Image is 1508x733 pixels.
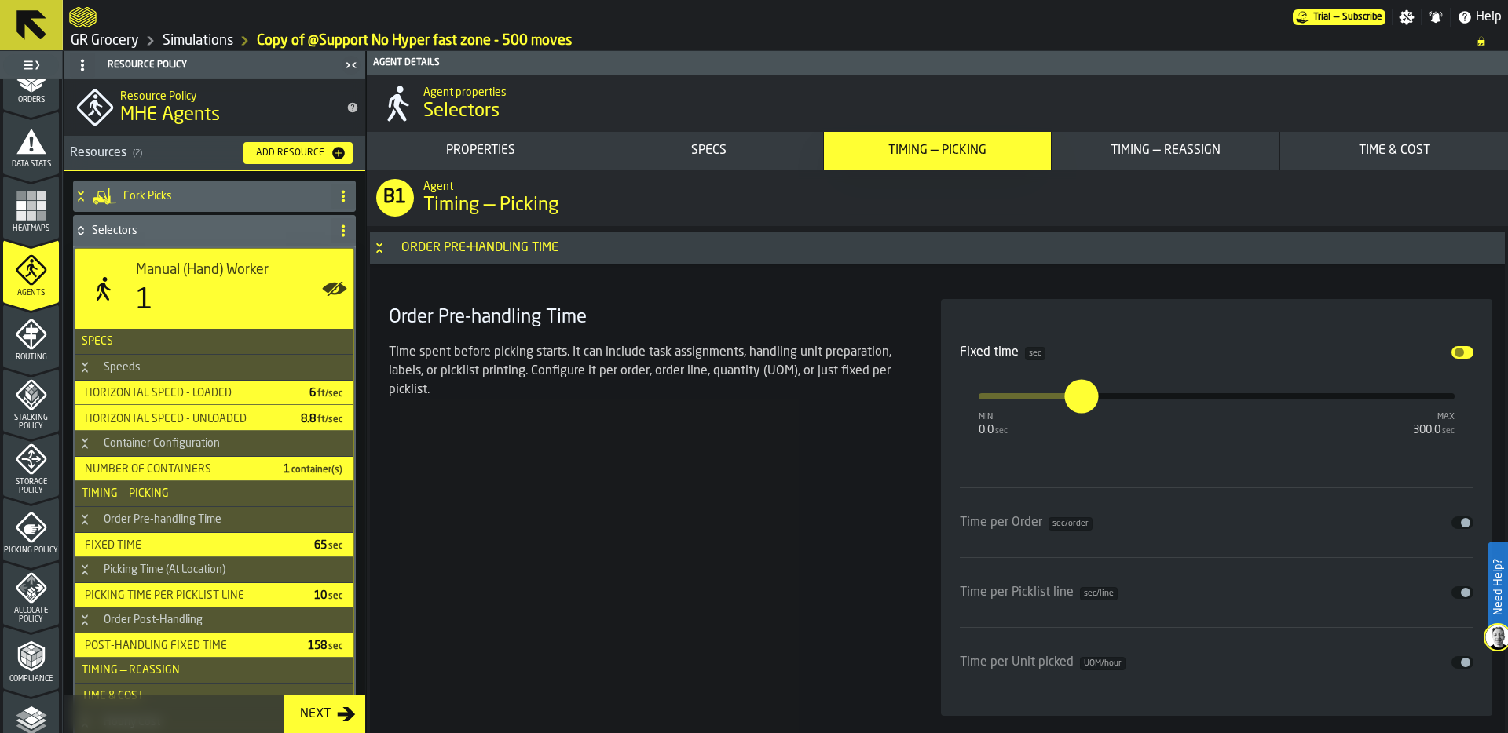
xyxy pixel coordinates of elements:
[1064,380,1098,414] label: react-aria9323795664-:rti:
[1058,141,1273,160] div: Timing — Reassign
[75,633,353,658] div: StatList-item-Post-Handling Fixed Time
[75,658,353,684] h3: title-section-Timing — Reassign
[3,414,59,431] span: Stacking Policy
[75,557,353,583] h3: title-section-Picking Time (At Location)
[370,242,389,254] button: Button-Order Pre-handling Time-open
[75,249,353,329] div: stat-Manual (Hand) Worker
[75,457,353,481] div: StatList-item-Number of Containers
[314,590,344,601] span: 10
[960,501,1474,545] div: input-slider-Time per Order
[389,343,903,399] div: Time spent before picking starts. It can include task assignments, handling unit preparation, lab...
[243,142,353,164] button: button-Add Resource
[309,388,344,399] span: 6
[120,103,220,128] span: MHE Agents
[1293,9,1385,25] div: Menu Subscription
[75,684,353,709] h3: title-section-Time & Cost
[75,664,180,676] span: Timing — Reassign
[367,170,1508,226] div: title-Timing — Picking
[340,56,362,75] label: button-toggle-Close me
[979,412,1008,422] div: min
[308,640,344,651] span: 158
[392,239,568,257] div: Order Pre-handling Time
[136,261,341,279] div: Title
[3,498,59,560] li: menu Picking Policy
[250,148,331,159] div: Add Resource
[3,111,59,174] li: menu Data Stats
[3,433,59,496] li: menu Storage Policy
[1080,657,1126,670] span: UOM/hour
[317,389,342,399] span: ft/sec
[75,329,353,355] h3: title-section-Specs
[3,224,59,233] span: Heatmaps
[75,690,144,702] span: Time & Cost
[960,583,1118,602] div: Time per Picklist line
[92,224,324,237] h4: Selectors
[3,240,59,303] li: menu Agents
[79,539,302,552] div: Fixed time
[367,132,595,170] button: button-Properties
[75,381,353,405] div: StatList-item-Horizontal Speed - Loaded
[595,132,823,170] button: button-Specs
[70,144,231,162] div: Resources
[328,642,342,651] span: sec
[71,32,139,49] a: link-to-/wh/i/e451d98b-95f6-4604-91ff-c80219f9c36d
[830,141,1045,160] div: Timing — Picking
[123,190,324,202] h4: Fork Picks
[79,589,302,602] div: Picking Time per Picklist line
[1334,12,1339,23] span: —
[75,533,353,557] div: StatList-item-Fixed time
[94,563,235,576] div: Picking Time (At Location)
[1052,132,1279,170] button: button-Timing — Reassign
[1413,424,1455,436] div: 300.0
[1489,543,1506,631] label: Need Help?
[376,179,414,217] div: B1
[75,431,353,457] h3: title-section-Container Configuration
[1049,517,1093,531] span: sec/order
[824,132,1052,170] button: button-Timing — Picking
[1313,12,1330,23] span: Trial
[3,176,59,239] li: menu Heatmaps
[94,614,212,626] div: Order Post-Handling
[1442,427,1455,436] span: sec
[3,478,59,495] span: Storage Policy
[1080,587,1118,600] span: sec/line
[94,513,231,526] div: Order Pre-handling Time
[75,335,113,348] span: Specs
[3,675,59,684] span: Compliance
[67,53,340,78] div: Resource Policy
[1413,412,1455,422] div: max
[1393,9,1421,25] label: button-toggle-Settings
[75,487,169,500] span: Timing — Picking
[3,289,59,297] span: Agents
[995,427,1008,436] span: sec
[3,607,59,624] span: Allocate Policy
[64,136,365,171] h3: title-section-[object Object]
[328,542,342,551] span: sec
[73,181,324,212] div: Fork Picks
[389,305,903,330] h3: Order Pre-handling Time
[75,355,353,381] h3: title-section-Speeds
[1064,380,1082,414] input: react-aria9323795664-:rti: react-aria9323795664-:rti:
[423,83,1502,99] h2: Sub Title
[75,607,353,633] h3: title-section-Order Post-Handling
[423,177,1495,193] h2: Sub Title
[960,640,1474,684] div: input-slider-Time per Unit picked
[3,562,59,625] li: menu Allocate Policy
[163,32,233,49] a: link-to-/wh/i/e451d98b-95f6-4604-91ff-c80219f9c36d
[79,387,297,399] div: Horizontal Speed - Loaded
[3,546,59,555] span: Picking Policy
[257,32,572,49] a: link-to-/wh/i/e451d98b-95f6-4604-91ff-c80219f9c36d/simulations/eccabc48-7e34-4e4d-8b5f-72ccc4fceac7
[3,369,59,432] li: menu Stacking Policy
[64,79,365,136] div: title-MHE Agents
[75,481,353,507] h3: title-section-Timing — Picking
[79,463,271,476] div: Number of Containers
[3,160,59,169] span: Data Stats
[75,407,353,431] div: StatList-item-Horizontal Speed - Unloaded
[322,249,347,329] label: button-toggle-Show on Map
[120,87,334,103] h2: Sub Title
[301,414,344,425] span: 8.8
[1293,9,1385,25] a: link-to-/wh/i/e451d98b-95f6-4604-91ff-c80219f9c36d/pricing/
[1422,9,1450,25] label: button-toggle-Notifications
[3,353,59,362] span: Routing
